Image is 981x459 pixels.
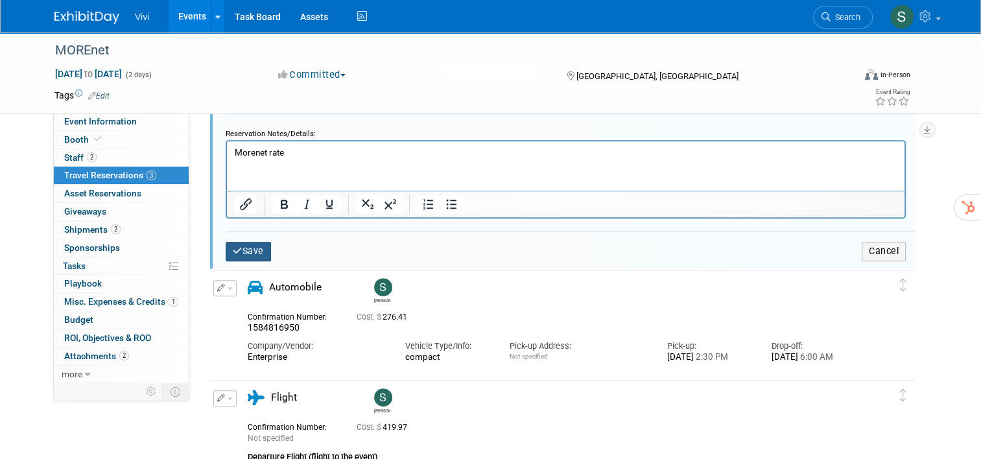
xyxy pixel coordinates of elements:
span: Shipments [64,224,121,235]
a: ROI, Objectives & ROO [54,329,189,347]
span: 419.97 [357,423,412,432]
span: Misc. Expenses & Credits [64,296,178,307]
iframe: Rich Text Area [227,141,904,191]
div: In-Person [880,70,910,80]
a: Event Information [54,113,189,130]
button: Bullet list [440,195,462,213]
div: Sandra Wimer [371,278,394,303]
div: MOREnet [51,39,838,62]
div: [DATE] [772,352,857,363]
button: Bold [273,195,295,213]
span: [DATE] [DATE] [54,68,123,80]
button: Subscript [357,195,379,213]
button: Numbered list [418,195,440,213]
span: to [82,69,95,79]
span: Search [831,12,860,22]
div: Sandra Wimer [374,296,390,303]
span: Staff [64,152,97,163]
a: Misc. Expenses & Credits1 [54,293,189,311]
span: Playbook [64,278,102,288]
span: Not specified [248,434,294,443]
a: Playbook [54,275,189,292]
span: 2 [119,351,129,360]
a: Booth [54,131,189,148]
img: Sandra Wimer [890,5,914,29]
button: Superscript [379,195,401,213]
span: Travel Reservations [64,170,156,180]
a: Travel Reservations3 [54,167,189,184]
a: Staff2 [54,149,189,167]
div: compact [405,352,490,362]
i: Automobile [248,280,263,295]
span: Not specified [510,353,548,360]
a: Sponsorships [54,239,189,257]
span: Cost: $ [357,423,383,432]
a: Budget [54,311,189,329]
a: Tasks [54,257,189,275]
img: Sandra Wimer [374,388,392,406]
span: 2:30 PM [694,352,728,362]
span: 1584816950 [248,322,300,333]
span: Automobile [269,281,322,293]
div: Sandra Wimer [374,406,390,414]
i: Booth reservation complete [95,135,101,143]
a: Giveaways [54,203,189,220]
span: Cost: $ [357,312,383,322]
div: Vehicle Type/Info: [405,340,490,352]
button: Committed [274,68,351,82]
i: Click and drag to move item [900,389,906,402]
img: Sandra Wimer [374,278,392,296]
div: Pick-up: [667,340,753,352]
span: Booth [64,134,104,145]
div: Reservation Notes/Details: [226,123,906,141]
div: Sandra Wimer [371,388,394,414]
button: Italic [296,195,318,213]
span: Event Information [64,116,137,126]
div: Event Rating [875,89,910,95]
div: Enterprise [248,352,385,363]
button: Insert/edit link [235,195,257,213]
span: more [62,369,82,379]
i: Click and drag to move item [900,279,906,292]
span: ROI, Objectives & ROO [64,333,151,343]
span: 276.41 [357,312,412,322]
span: Flight [271,392,297,403]
a: Asset Reservations [54,185,189,202]
span: Sponsorships [64,242,120,253]
i: Flight [248,390,265,405]
div: Drop-off: [772,340,857,352]
div: Confirmation Number: [248,309,337,322]
a: more [54,366,189,383]
button: Cancel [862,242,906,261]
a: Edit [88,91,110,100]
a: Shipments2 [54,221,189,239]
a: Attachments2 [54,347,189,365]
span: 1 [169,297,178,307]
span: Giveaways [64,206,106,217]
div: Company/Vendor: [248,340,385,352]
img: ExhibitDay [54,11,119,24]
div: [DATE] [667,352,753,363]
td: Personalize Event Tab Strip [140,383,163,400]
td: Tags [54,89,110,102]
span: (2 days) [124,71,152,79]
span: Tasks [63,261,86,271]
span: Budget [64,314,93,325]
span: 3 [147,171,156,180]
span: 6:00 AM [798,352,833,362]
div: Pick-up Address: [510,340,647,352]
div: Event Format [784,67,910,87]
img: Format-Inperson.png [865,69,878,80]
span: 2 [111,224,121,234]
button: Save [226,242,271,261]
a: Search [813,6,873,29]
div: Confirmation Number: [248,419,337,432]
span: Attachments [64,351,129,361]
td: Toggle Event Tabs [163,383,189,400]
span: Asset Reservations [64,188,141,198]
span: [GEOGRAPHIC_DATA], [GEOGRAPHIC_DATA] [576,71,739,81]
span: Vivi [135,12,149,22]
button: Underline [318,195,340,213]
